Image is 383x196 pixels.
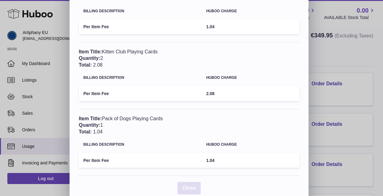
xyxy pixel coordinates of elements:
[79,116,102,121] span: Item Title:
[202,5,299,18] th: Huboo charge
[79,48,299,68] div: Kitten Club Playing Cards 2
[79,115,299,135] div: Pack of Dogs Playing Cards 1
[206,158,214,163] span: 1.04
[93,62,103,67] span: 2.08
[79,5,202,18] th: Billing Description
[79,153,202,168] td: Per Item Fee
[93,129,103,134] span: 1.04
[79,19,202,34] td: Per Item Fee
[206,91,214,96] span: 2.08
[79,49,102,54] span: Item Title:
[202,138,299,151] th: Huboo charge
[79,56,100,61] span: Quantity:
[177,182,201,194] button: Close
[79,138,202,151] th: Billing Description
[79,86,202,101] td: Per Item Fee
[79,62,92,67] span: Total:
[182,185,196,190] span: Close
[79,71,202,84] th: Billing Description
[206,24,214,29] span: 1.04
[79,129,92,134] span: Total:
[202,71,299,84] th: Huboo charge
[79,122,100,128] span: Quantity:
